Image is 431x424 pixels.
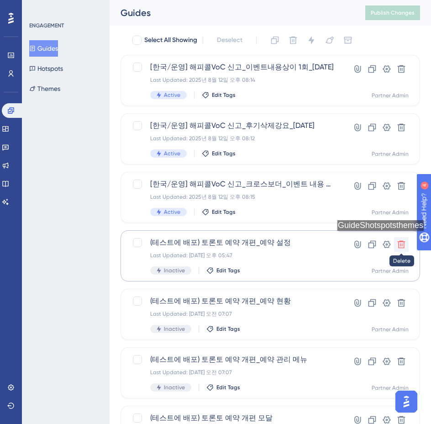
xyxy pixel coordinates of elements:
div: Partner Admin [372,209,409,216]
span: Need Help? [21,2,57,13]
button: Edit Tags [202,91,236,99]
button: Edit Tags [206,384,240,391]
span: Inactive [164,325,185,333]
span: (테스트에 배포) 토론토 예약 개편 모달 [150,413,317,424]
span: Active [164,208,180,216]
span: Edit Tags [212,150,236,157]
div: Last Updated: 2025년 8월 12일 오후 08:15 [150,193,336,201]
span: Edit Tags [216,267,240,274]
div: ENGAGEMENT [29,22,64,29]
div: Last Updated: [DATE] 오후 05:47 [150,252,317,259]
iframe: UserGuiding AI Assistant Launcher [393,388,420,415]
button: Edit Tags [206,267,240,274]
button: Edit Tags [202,208,236,216]
button: Hotspots [29,60,63,77]
button: Edit Tags [206,325,240,333]
span: Inactive [164,384,185,391]
span: Edit Tags [216,325,240,333]
button: Edit Tags [202,150,236,157]
span: [한국/운영] 해피콜VoC 신고_후기삭제강요_[DATE] [150,120,317,131]
div: Last Updated: [DATE] 오전 07:07 [150,369,317,376]
div: Partner Admin [372,384,409,392]
div: 4 [63,5,66,12]
span: (테스트에 배포) 토론토 예약 개편_예약 현황 [150,296,317,307]
span: (테스트에 배포) 토론토 예약 개편_예약 설정 [150,237,317,248]
span: [한국/운영] 해피콜VoC 신고_크로스보더_이벤트 내용 상이 및 후기 내용 관여_8.14 [150,179,336,190]
div: Guides [121,6,342,19]
button: Publish Changes [365,5,420,20]
span: Edit Tags [216,384,240,391]
div: Last Updated: 2025년 8월 12일 오후 08:12 [150,135,317,142]
span: Edit Tags [212,208,236,216]
span: Deselect [217,35,242,46]
span: Edit Tags [212,91,236,99]
span: Active [164,150,180,157]
span: Inactive [164,267,185,274]
span: Publish Changes [371,9,415,16]
div: Last Updated: 2025년 8월 12일 오후 08:14 [150,76,334,84]
span: Active [164,91,180,99]
div: Partner Admin [372,150,409,158]
div: Partner Admin [372,267,409,275]
span: [한국/운영] 해피콜VoC 신고_이벤트내용상이 1회_[DATE] [150,62,334,73]
button: Deselect [209,32,251,48]
span: (테스트에 배포) 토론토 예약 개편_예약 관리 메뉴 [150,354,317,365]
div: Partner Admin [372,92,409,99]
button: Themes [29,80,60,97]
span: Select All Showing [144,35,197,46]
button: Guides [29,40,58,57]
div: Last Updated: [DATE] 오전 07:07 [150,310,317,318]
div: Partner Admin [372,326,409,333]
